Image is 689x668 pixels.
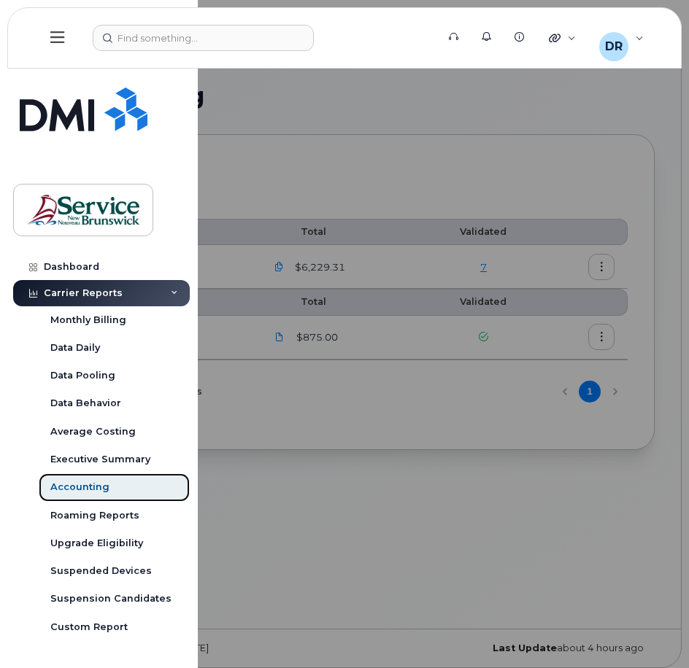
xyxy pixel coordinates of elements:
[50,537,143,550] div: Upgrade Eligibility
[44,261,99,273] div: Dashboard
[50,314,126,327] div: Monthly Billing
[50,425,136,438] div: Average Costing
[50,453,150,466] div: Executive Summary
[50,564,152,578] div: Suspended Devices
[50,369,115,382] div: Data Pooling
[44,287,123,299] div: Carrier Reports
[39,529,190,557] a: Upgrade Eligibility
[39,557,190,585] a: Suspended Devices
[50,397,121,410] div: Data Behavior
[39,418,190,446] a: Average Costing
[39,585,190,613] a: Suspension Candidates
[39,362,190,389] a: Data Pooling
[50,509,139,522] div: Roaming Reports
[39,502,190,529] a: Roaming Reports
[50,341,100,354] div: Data Daily
[13,254,190,280] a: Dashboard
[50,621,128,634] div: Custom Report
[39,473,190,501] a: Accounting
[20,88,147,131] img: Simplex My-Serve
[27,189,139,231] img: DTI (SNB)
[13,184,153,236] a: DTI (SNB)
[39,613,190,641] a: Custom Report
[39,306,190,334] a: Monthly Billing
[50,592,172,605] div: Suspension Candidates
[39,389,190,417] a: Data Behavior
[50,481,109,494] div: Accounting
[39,334,190,362] a: Data Daily
[39,446,190,473] a: Executive Summary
